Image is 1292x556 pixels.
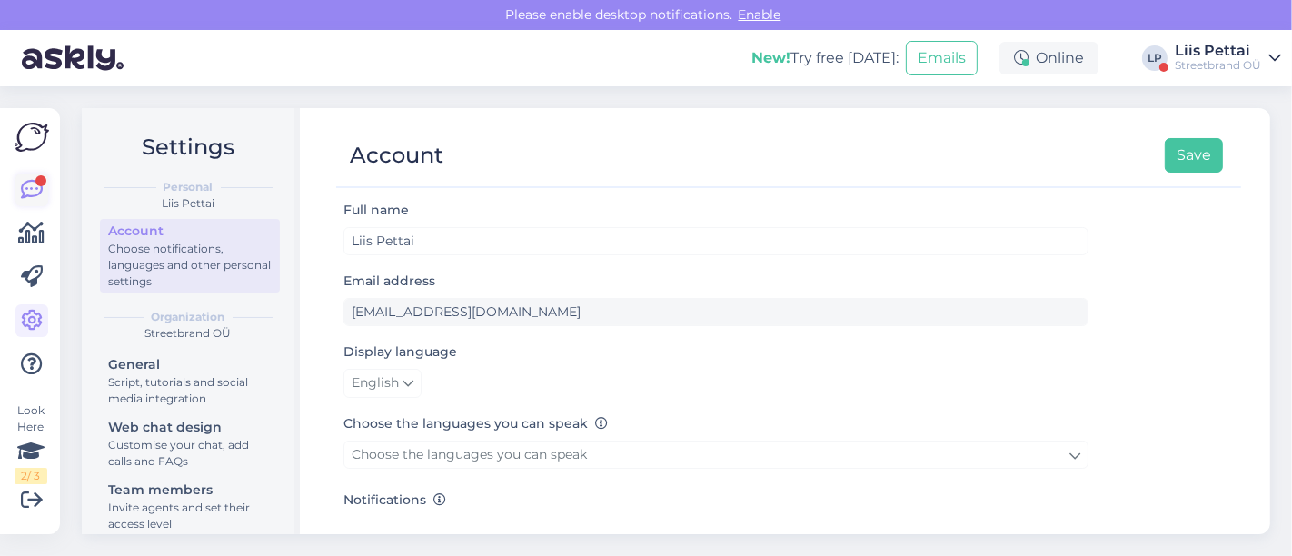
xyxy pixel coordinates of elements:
[733,6,787,23] span: Enable
[343,491,446,510] label: Notifications
[343,369,422,398] a: English
[350,138,443,173] div: Account
[108,355,272,374] div: General
[343,272,435,291] label: Email address
[108,222,272,241] div: Account
[96,195,280,212] div: Liis Pettai
[15,123,49,152] img: Askly Logo
[343,201,409,220] label: Full name
[1175,58,1261,73] div: Streetbrand OÜ
[1175,44,1281,73] a: Liis PettaiStreetbrand OÜ
[343,298,1088,326] input: Enter email
[352,373,399,393] span: English
[100,415,280,472] a: Web chat designCustomise your chat, add calls and FAQs
[96,130,280,164] h2: Settings
[1142,45,1168,71] div: LP
[906,41,978,75] button: Emails
[108,418,272,437] div: Web chat design
[108,500,272,532] div: Invite agents and set their access level
[108,241,272,290] div: Choose notifications, languages and other personal settings
[751,47,899,69] div: Try free [DATE]:
[343,227,1088,255] input: Enter name
[108,437,272,470] div: Customise your chat, add calls and FAQs
[1175,44,1261,58] div: Liis Pettai
[1165,138,1223,173] button: Save
[108,481,272,500] div: Team members
[393,517,681,546] label: Get email when customer starts a chat
[15,468,47,484] div: 2 / 3
[999,42,1098,74] div: Online
[108,374,272,407] div: Script, tutorials and social media integration
[152,309,225,325] b: Organization
[751,49,790,66] b: New!
[164,179,214,195] b: Personal
[96,325,280,342] div: Streetbrand OÜ
[343,441,1088,469] a: Choose the languages you can speak
[343,414,608,433] label: Choose the languages you can speak
[343,343,457,362] label: Display language
[352,446,587,462] span: Choose the languages you can speak
[100,478,280,535] a: Team membersInvite agents and set their access level
[100,352,280,410] a: GeneralScript, tutorials and social media integration
[100,219,280,293] a: AccountChoose notifications, languages and other personal settings
[15,402,47,484] div: Look Here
